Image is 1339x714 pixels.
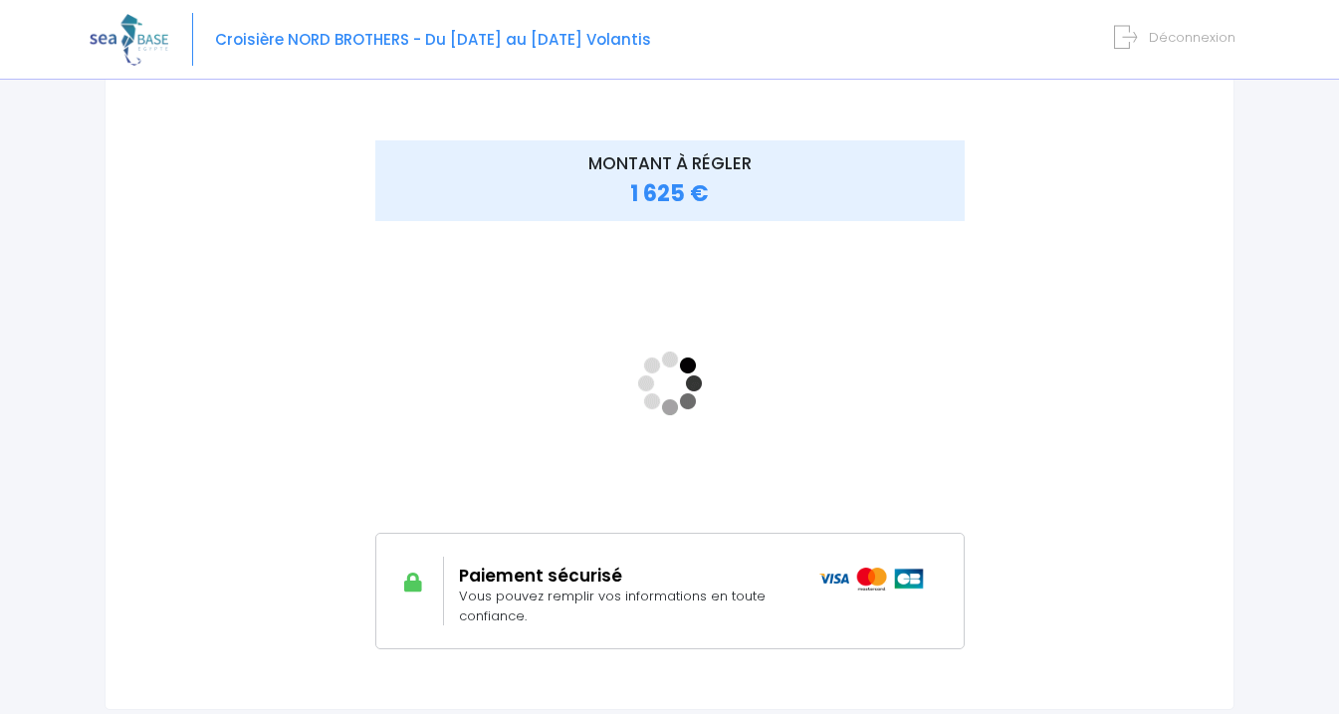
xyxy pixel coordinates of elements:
span: MONTANT À RÉGLER [588,151,752,175]
h2: Paiement sécurisé [459,566,790,586]
img: icons_paiement_securise@2x.png [819,568,925,591]
span: Vous pouvez remplir vos informations en toute confiance. [459,587,766,625]
span: Croisière NORD BROTHERS - Du [DATE] au [DATE] Volantis [215,29,651,50]
iframe: <!-- //required --> [375,234,965,533]
span: 1 625 € [630,178,709,209]
span: Déconnexion [1149,28,1235,47]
